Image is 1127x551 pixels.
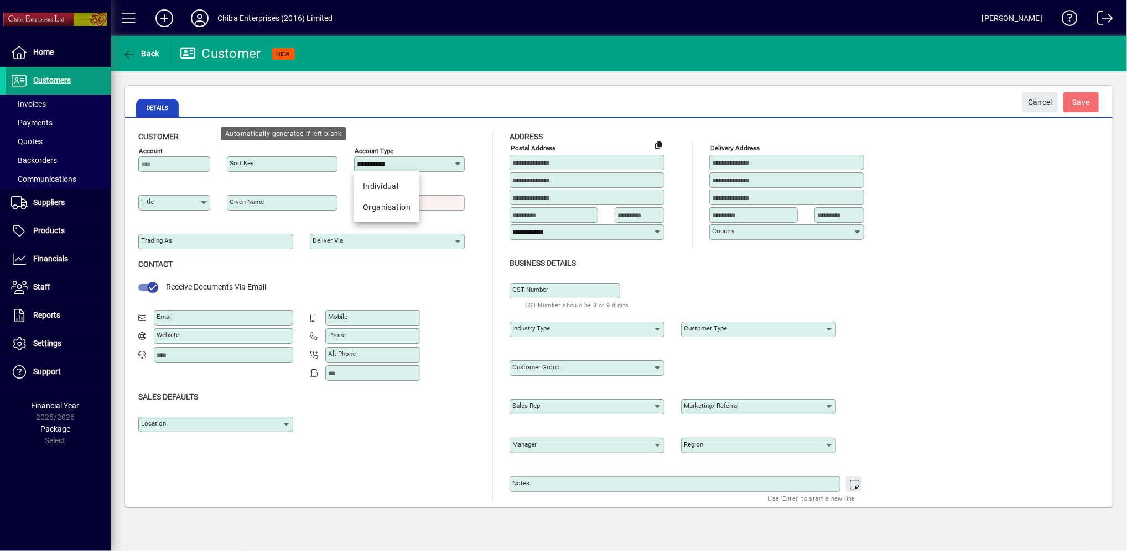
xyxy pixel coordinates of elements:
mat-label: Manager [512,440,537,448]
mat-label: Trading as [141,237,172,244]
mat-label: Customer group [512,363,559,371]
a: Suppliers [6,189,111,217]
mat-label: Account [139,147,163,155]
span: ave [1073,93,1090,112]
span: Suppliers [33,198,65,207]
mat-label: Notes [512,479,529,487]
app-page-header-button: Back [111,44,172,64]
a: Support [6,358,111,386]
span: Receive Documents Via Email [166,282,266,291]
mat-label: Country [712,227,734,235]
mat-label: Mobile [328,313,347,321]
span: Communications [11,175,76,183]
a: Financials [6,245,111,273]
span: Cancel [1028,93,1052,112]
span: Financial Year [32,401,80,410]
mat-label: Location [141,419,166,427]
span: Backorders [11,156,57,165]
mat-label: Sales rep [512,402,540,410]
span: Support [33,367,61,376]
span: Home [33,48,54,56]
mat-label: Customer type [684,324,727,332]
a: Communications [6,170,111,188]
span: Business details [510,259,576,267]
mat-option: Individual [354,176,419,197]
span: NEW [277,50,290,57]
a: Staff [6,274,111,301]
mat-hint: Use 'Enter' to start a new line [768,492,855,505]
a: Products [6,217,111,245]
a: Quotes [6,132,111,151]
mat-label: Sort key [230,159,253,167]
mat-label: Industry type [512,324,550,332]
a: Settings [6,330,111,358]
button: Copy to Delivery address [650,136,667,154]
span: Contact [138,260,173,269]
span: S [1073,98,1077,107]
div: Automatically generated if left blank [221,127,346,140]
button: Back [120,44,162,64]
span: Reports [33,311,60,319]
button: Add [147,8,182,28]
span: Customers [33,76,71,85]
a: Invoices [6,95,111,113]
span: Payments [11,118,53,127]
span: Package [40,424,70,433]
div: Customer [180,45,261,62]
div: Organisation [363,202,411,213]
a: Knowledge Base [1053,2,1078,38]
div: Chiba Enterprises (2016) Limited [217,9,333,27]
span: Customer [138,132,179,141]
span: Back [122,49,159,58]
span: Invoices [11,99,46,108]
span: Sales defaults [138,392,198,401]
span: Settings [33,339,61,348]
mat-label: Phone [328,331,346,339]
mat-hint: GST Number should be 8 or 9 digits [525,298,629,311]
div: [PERSON_NAME] [982,9,1042,27]
mat-label: Given name [230,198,264,206]
mat-label: Title [141,198,154,206]
span: Products [33,226,65,235]
button: Cancel [1022,92,1058,112]
span: Address [510,132,543,141]
button: Save [1063,92,1099,112]
mat-option: Organisation [354,197,419,218]
span: Quotes [11,137,43,146]
span: Details [136,99,179,117]
a: Payments [6,113,111,132]
span: Financials [33,254,68,263]
a: Logout [1089,2,1113,38]
mat-label: Email [157,313,173,321]
a: Backorders [6,151,111,170]
button: Profile [182,8,217,28]
a: Reports [6,302,111,329]
div: Individual [363,181,411,192]
mat-label: Marketing/ Referral [684,402,739,410]
mat-label: Region [684,440,703,448]
mat-label: Website [157,331,179,339]
span: Staff [33,282,50,291]
mat-label: GST Number [512,286,548,293]
mat-label: Account Type [355,147,393,155]
mat-label: Deliver via [313,237,343,244]
mat-label: Alt Phone [328,350,356,358]
a: Home [6,39,111,66]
